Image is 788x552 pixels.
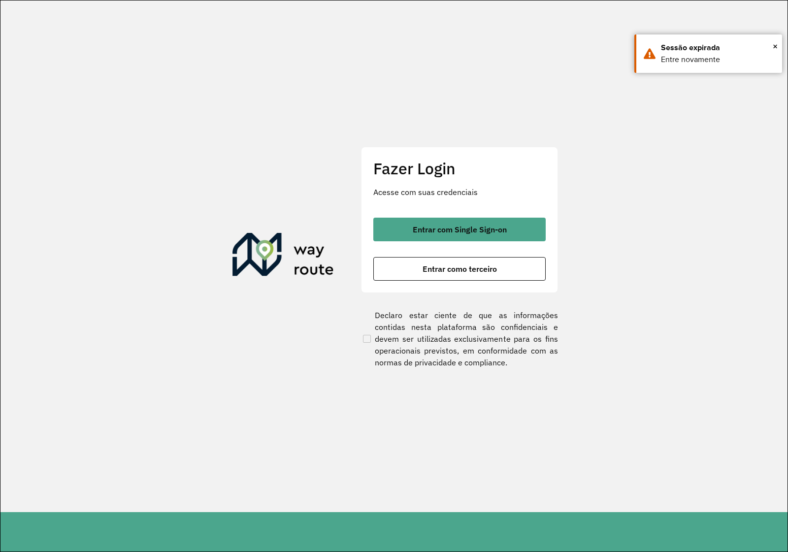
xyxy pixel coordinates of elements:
[661,54,775,65] div: Entre novamente
[413,226,507,233] span: Entrar com Single Sign-on
[232,233,334,280] img: Roteirizador AmbevTech
[373,218,546,241] button: button
[373,257,546,281] button: button
[661,42,775,54] div: Sessão expirada
[361,309,558,368] label: Declaro estar ciente de que as informações contidas nesta plataforma são confidenciais e devem se...
[773,39,778,54] span: ×
[373,159,546,178] h2: Fazer Login
[373,186,546,198] p: Acesse com suas credenciais
[773,39,778,54] button: Close
[423,265,497,273] span: Entrar como terceiro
